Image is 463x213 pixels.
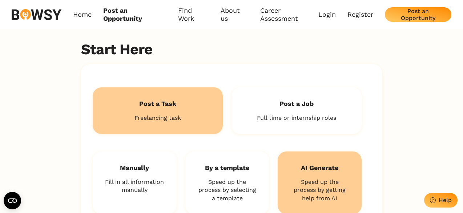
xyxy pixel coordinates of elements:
[385,7,451,22] button: Post an Opportunity
[347,11,373,19] a: Register
[391,8,446,21] div: Post an Opportunity
[197,163,258,172] h2: By a template
[73,7,92,23] a: Home
[243,99,350,108] h2: Post a Job
[104,114,211,122] p: Freelancing task
[289,163,350,172] h2: AI Generate
[4,192,21,209] button: Open CMP widget
[81,41,382,58] h2: Start Here
[260,7,318,23] a: Career Assessment
[289,178,350,202] p: Speed up the process by getting help from AI
[104,178,165,194] p: Fill in all information manually
[318,11,336,19] a: Login
[424,193,458,208] button: Help
[439,197,452,204] div: Help
[197,178,258,202] p: Speed up the process by selecting a template
[104,163,165,172] h2: Manually
[243,114,350,122] p: Full time or internship roles
[12,9,61,20] img: svg%3e
[104,99,211,108] h2: Post a Task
